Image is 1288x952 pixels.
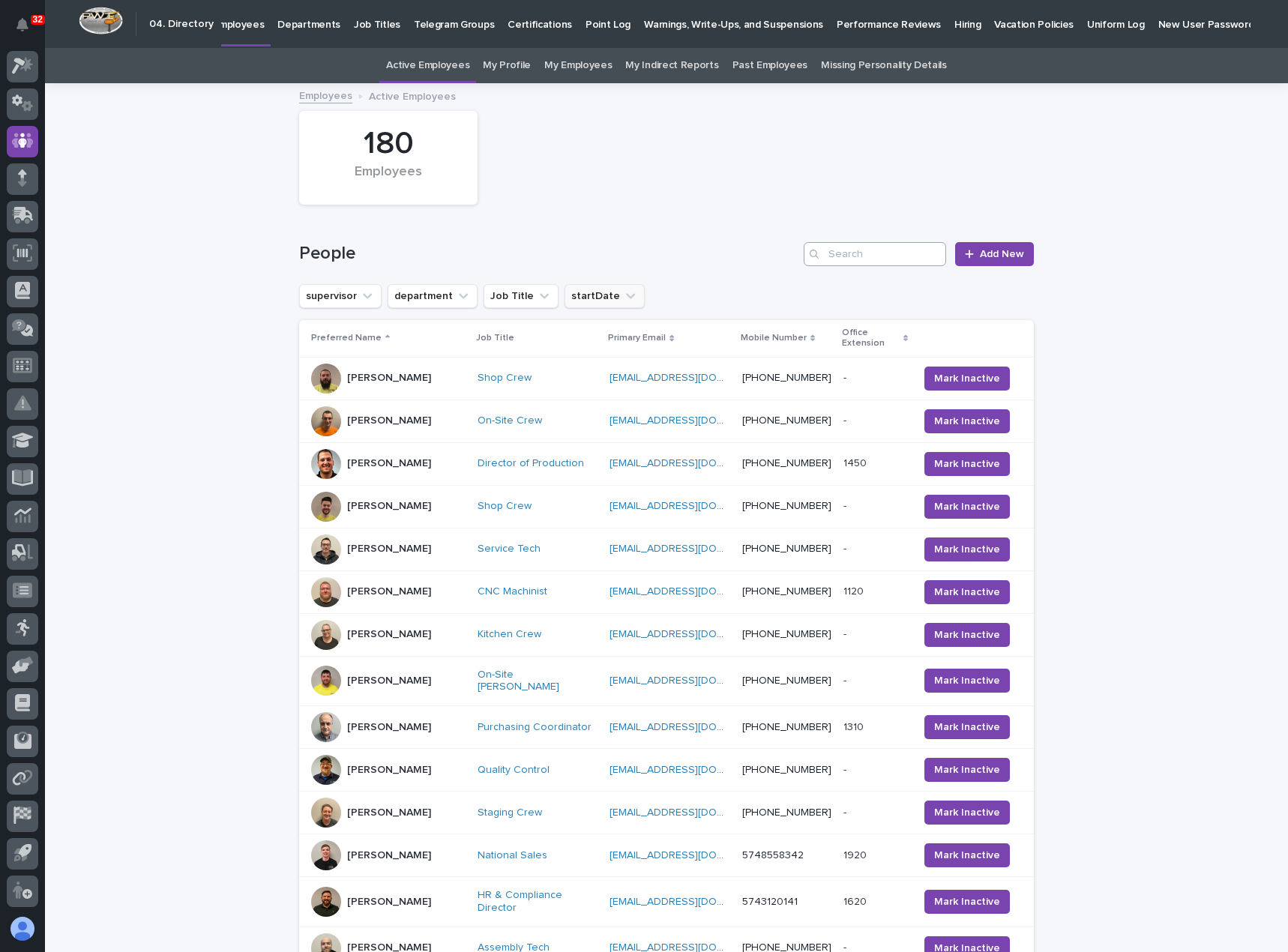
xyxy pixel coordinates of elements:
[742,501,831,511] a: [PHONE_NUMBER]
[742,850,804,861] a: 5748558342
[742,807,831,818] a: [PHONE_NUMBER]
[610,458,779,469] a: [EMAIL_ADDRESS][DOMAIN_NAME]
[742,373,831,383] a: [PHONE_NUMBER]
[299,485,1034,528] tr: [PERSON_NAME]Shop Crew [EMAIL_ADDRESS][DOMAIN_NAME] [PHONE_NUMBER]-- Mark Inactive
[742,722,831,732] a: [PHONE_NUMBER]
[347,543,431,555] p: [PERSON_NAME]
[924,537,1010,561] button: Mark Inactive
[955,242,1034,266] a: Add New
[610,850,779,861] a: [EMAIL_ADDRESS][DOMAIN_NAME]
[934,457,1000,472] span: Mark Inactive
[924,452,1010,476] button: Mark Inactive
[483,48,531,83] a: My Profile
[821,48,947,83] a: Missing Personality Details
[299,749,1034,792] tr: [PERSON_NAME]Quality Control [EMAIL_ADDRESS][DOMAIN_NAME] [PHONE_NUMBER]-- Mark Inactive
[7,9,38,40] button: Notifications
[478,764,550,777] a: Quality Control
[934,720,1000,735] span: Mark Inactive
[843,804,849,819] p: -
[924,890,1010,914] button: Mark Inactive
[484,284,559,308] button: Job Title
[843,846,870,862] p: 1920
[924,495,1010,519] button: Mark Inactive
[742,765,831,775] a: [PHONE_NUMBER]
[299,357,1034,400] tr: [PERSON_NAME]Shop Crew [EMAIL_ADDRESS][DOMAIN_NAME] [PHONE_NUMBER]-- Mark Inactive
[478,889,598,915] a: HR & Compliance Director
[478,500,532,513] a: Shop Crew
[478,807,542,819] a: Staging Crew
[934,894,1000,909] span: Mark Inactive
[843,582,867,598] p: 1120
[347,415,431,427] p: [PERSON_NAME]
[934,585,1000,600] span: Mark Inactive
[924,623,1010,647] button: Mark Inactive
[299,656,1034,706] tr: [PERSON_NAME]On-Site [PERSON_NAME] [EMAIL_ADDRESS][DOMAIN_NAME] [PHONE_NUMBER]-- Mark Inactive
[610,543,779,554] a: [EMAIL_ADDRESS][DOMAIN_NAME]
[924,758,1010,782] button: Mark Inactive
[934,371,1000,386] span: Mark Inactive
[478,585,547,598] a: CNC Machinist
[843,893,870,909] p: 1620
[299,400,1034,442] tr: [PERSON_NAME]On-Site Crew [EMAIL_ADDRESS][DOMAIN_NAME] [PHONE_NUMBER]-- Mark Inactive
[608,330,666,346] p: Primary Email
[934,762,1000,777] span: Mark Inactive
[742,543,831,554] a: [PHONE_NUMBER]
[742,675,831,686] a: [PHONE_NUMBER]
[934,542,1000,557] span: Mark Inactive
[565,284,645,308] button: startDate
[934,848,1000,863] span: Mark Inactive
[610,765,779,775] a: [EMAIL_ADDRESS][DOMAIN_NAME]
[843,625,849,641] p: -
[610,629,779,639] a: [EMAIL_ADDRESS][DOMAIN_NAME]
[149,18,214,31] h2: 04. Directory
[7,913,38,945] button: users-avatar
[299,834,1034,877] tr: [PERSON_NAME]National Sales [EMAIL_ADDRESS][DOMAIN_NAME] 574855834219201920 Mark Inactive
[325,125,452,163] div: 180
[311,330,382,346] p: Preferred Name
[299,570,1034,613] tr: [PERSON_NAME]CNC Machinist [EMAIL_ADDRESS][DOMAIN_NAME] [PHONE_NUMBER]11201120 Mark Inactive
[924,409,1010,433] button: Mark Inactive
[478,849,547,862] a: National Sales
[625,48,718,83] a: My Indirect Reports
[732,48,808,83] a: Past Employees
[478,669,598,694] a: On-Site [PERSON_NAME]
[386,48,469,83] a: Active Employees
[299,792,1034,834] tr: [PERSON_NAME]Staging Crew [EMAIL_ADDRESS][DOMAIN_NAME] [PHONE_NUMBER]-- Mark Inactive
[843,412,849,427] p: -
[843,454,870,470] p: 1450
[299,528,1034,570] tr: [PERSON_NAME]Service Tech [EMAIL_ADDRESS][DOMAIN_NAME] [PHONE_NUMBER]-- Mark Inactive
[843,718,867,734] p: 1310
[299,706,1034,749] tr: [PERSON_NAME]Purchasing Coordinator [EMAIL_ADDRESS][DOMAIN_NAME] [PHONE_NUMBER]13101310 Mark Inac...
[544,48,612,83] a: My Employees
[478,372,532,385] a: Shop Crew
[742,897,798,907] a: 5743120141
[924,843,1010,867] button: Mark Inactive
[924,367,1010,391] button: Mark Inactive
[980,249,1024,259] span: Add New
[610,722,779,732] a: [EMAIL_ADDRESS][DOMAIN_NAME]
[843,369,849,385] p: -
[610,586,779,597] a: [EMAIL_ADDRESS][DOMAIN_NAME]
[347,500,431,513] p: [PERSON_NAME]
[924,669,1010,693] button: Mark Inactive
[347,675,431,687] p: [PERSON_NAME]
[842,325,900,352] p: Office Extension
[843,672,849,687] p: -
[924,580,1010,604] button: Mark Inactive
[478,457,584,470] a: Director of Production
[742,629,831,639] a: [PHONE_NUMBER]
[19,18,38,42] div: Notifications32
[804,242,946,266] div: Search
[299,877,1034,927] tr: [PERSON_NAME]HR & Compliance Director [EMAIL_ADDRESS][DOMAIN_NAME] 574312014116201620 Mark Inactive
[934,805,1000,820] span: Mark Inactive
[299,284,382,308] button: supervisor
[924,715,1010,739] button: Mark Inactive
[843,540,849,555] p: -
[478,415,542,427] a: On-Site Crew
[347,849,431,862] p: [PERSON_NAME]
[610,675,779,686] a: [EMAIL_ADDRESS][DOMAIN_NAME]
[325,164,452,196] div: Employees
[742,458,831,469] a: [PHONE_NUMBER]
[299,243,798,265] h1: People
[347,764,431,777] p: [PERSON_NAME]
